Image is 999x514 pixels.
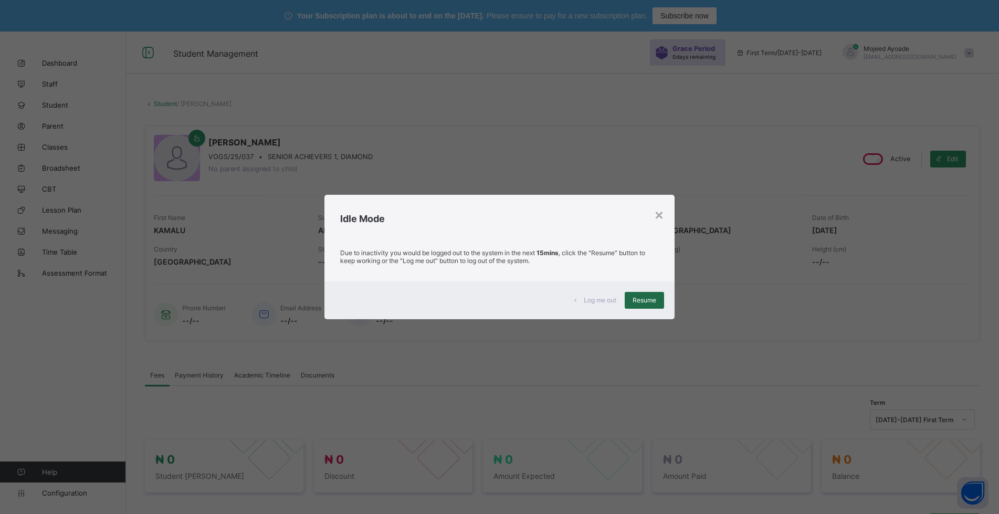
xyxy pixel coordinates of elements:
strong: 15mins [537,249,559,257]
div: × [654,205,664,223]
h2: Idle Mode [340,213,658,224]
p: Due to inactivity you would be logged out to the system in the next , click the "Resume" button t... [340,249,658,265]
span: Log me out [584,296,616,304]
span: Resume [633,296,656,304]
